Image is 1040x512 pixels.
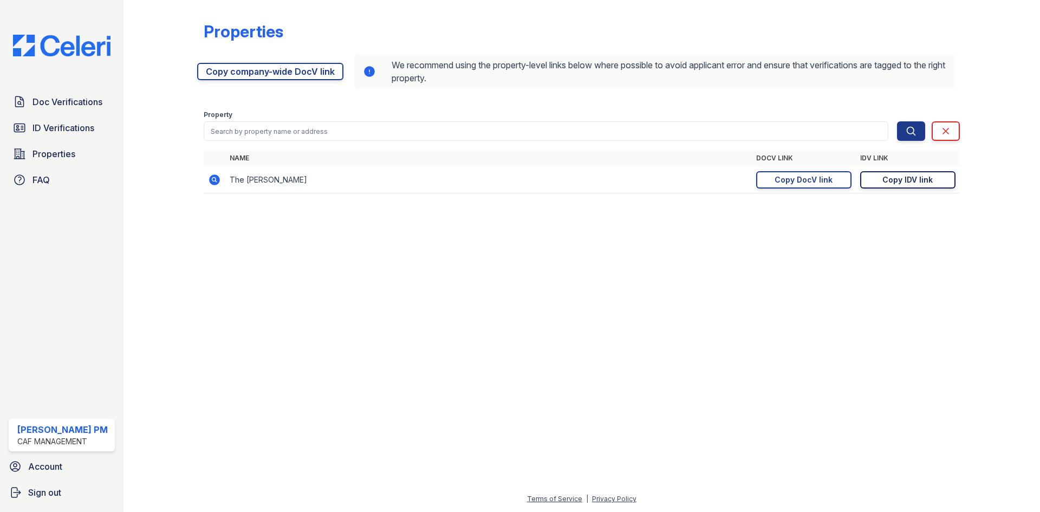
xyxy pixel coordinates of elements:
input: Search by property name or address [204,121,888,141]
th: Name [225,150,752,167]
img: CE_Logo_Blue-a8612792a0a2168367f1c8372b55b34899dd931a85d93a1a3d3e32e68fde9ad4.png [4,35,119,56]
th: IDV Link [856,150,960,167]
a: Account [4,456,119,477]
a: FAQ [9,169,115,191]
span: Sign out [28,486,61,499]
label: Property [204,111,232,119]
a: Doc Verifications [9,91,115,113]
a: Copy IDV link [860,171,955,189]
div: Copy IDV link [882,174,933,185]
div: | [586,495,588,503]
th: DocV Link [752,150,856,167]
span: Properties [32,147,75,160]
a: Copy company-wide DocV link [197,63,343,80]
div: CAF Management [17,436,108,447]
a: Terms of Service [527,495,582,503]
div: We recommend using the property-level links below where possible to avoid applicant error and ens... [354,54,955,89]
span: ID Verifications [32,121,94,134]
a: Privacy Policy [592,495,636,503]
div: Copy DocV link [775,174,833,185]
span: Doc Verifications [32,95,102,108]
div: [PERSON_NAME] PM [17,423,108,436]
a: Sign out [4,482,119,503]
span: Account [28,460,62,473]
a: Copy DocV link [756,171,851,189]
span: FAQ [32,173,50,186]
a: ID Verifications [9,117,115,139]
div: Properties [204,22,283,41]
a: Properties [9,143,115,165]
td: The [PERSON_NAME] [225,167,752,193]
